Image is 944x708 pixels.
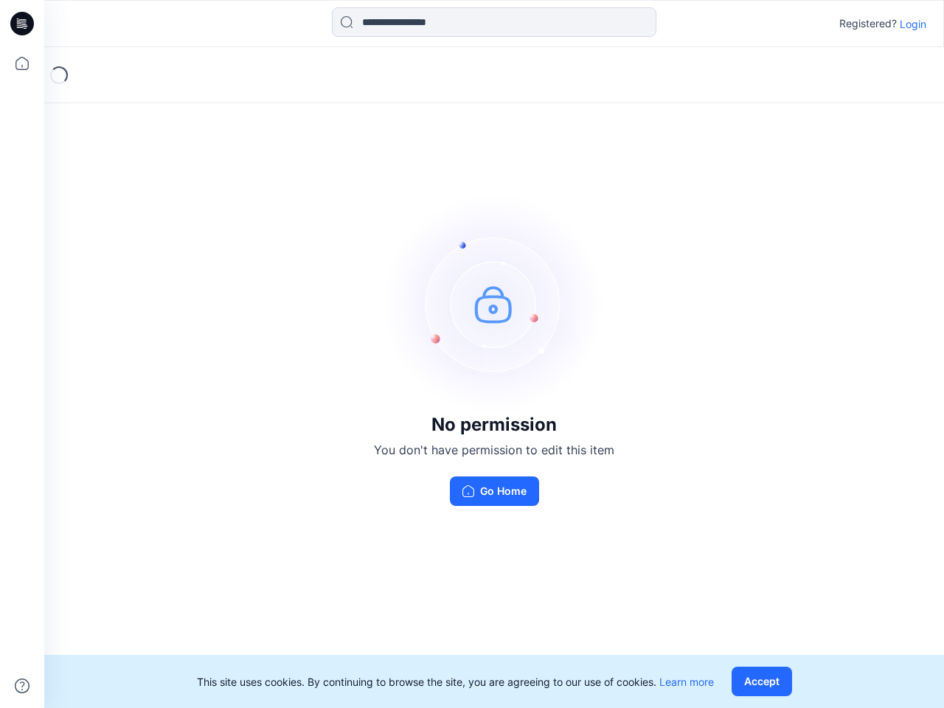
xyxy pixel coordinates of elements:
[732,667,792,696] button: Accept
[839,15,897,32] p: Registered?
[900,16,926,32] p: Login
[659,676,714,688] a: Learn more
[374,414,614,435] h3: No permission
[383,193,605,414] img: no-perm.svg
[197,674,714,690] p: This site uses cookies. By continuing to browse the site, you are agreeing to our use of cookies.
[374,441,614,459] p: You don't have permission to edit this item
[450,476,539,506] button: Go Home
